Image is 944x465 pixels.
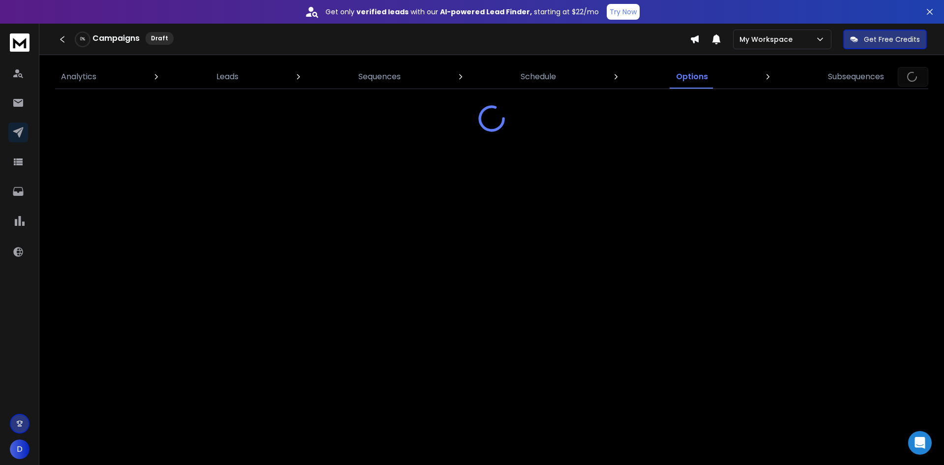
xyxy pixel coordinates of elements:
button: D [10,439,29,459]
p: Get only with our starting at $22/mo [325,7,599,17]
h1: Campaigns [92,32,140,44]
button: Try Now [607,4,640,20]
p: Sequences [358,71,401,83]
p: Try Now [610,7,637,17]
p: Subsequences [828,71,884,83]
button: Get Free Credits [843,30,927,49]
img: logo [10,33,29,52]
a: Sequences [353,65,407,89]
p: Options [676,71,708,83]
a: Options [670,65,714,89]
p: Get Free Credits [864,34,920,44]
strong: AI-powered Lead Finder, [440,7,532,17]
a: Leads [210,65,244,89]
a: Analytics [55,65,102,89]
a: Subsequences [822,65,890,89]
div: Open Intercom Messenger [908,431,932,455]
p: Leads [216,71,238,83]
strong: verified leads [356,7,409,17]
p: Analytics [61,71,96,83]
p: 0 % [80,36,85,42]
a: Schedule [515,65,562,89]
div: Draft [146,32,174,45]
p: Schedule [521,71,556,83]
p: My Workspace [739,34,796,44]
